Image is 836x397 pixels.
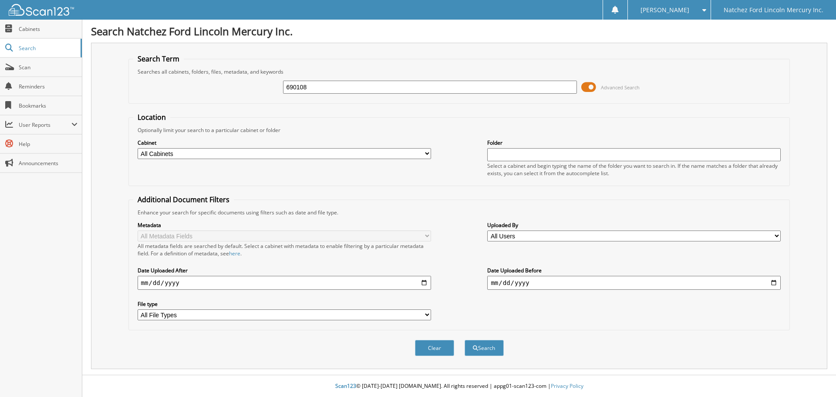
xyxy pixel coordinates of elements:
div: All metadata fields are searched by default. Select a cabinet with metadata to enable filtering b... [138,242,431,257]
span: [PERSON_NAME] [640,7,689,13]
a: here [229,250,240,257]
span: Announcements [19,159,78,167]
span: Scan123 [335,382,356,390]
iframe: Chat Widget [792,355,836,397]
div: Enhance your search for specific documents using filters such as date and file type. [133,209,785,216]
label: Cabinet [138,139,431,146]
div: Optionally limit your search to a particular cabinet or folder [133,126,785,134]
span: Help [19,140,78,148]
label: Folder [487,139,781,146]
label: Uploaded By [487,221,781,229]
span: User Reports [19,121,71,129]
input: start [138,276,431,290]
span: Advanced Search [601,84,640,91]
span: Bookmarks [19,102,78,109]
span: Scan [19,64,78,71]
label: File type [138,300,431,308]
label: Date Uploaded Before [487,267,781,274]
div: © [DATE]-[DATE] [DOMAIN_NAME]. All rights reserved | appg01-scan123-com | [82,376,836,397]
legend: Search Term [133,54,184,64]
input: end [487,276,781,290]
label: Date Uploaded After [138,267,431,274]
button: Search [465,340,504,356]
legend: Location [133,112,170,122]
a: Privacy Policy [551,382,583,390]
span: Reminders [19,83,78,90]
img: scan123-logo-white.svg [9,4,74,16]
span: Natchez Ford Lincoln Mercury Inc. [724,7,823,13]
span: Cabinets [19,25,78,33]
legend: Additional Document Filters [133,195,234,204]
h1: Search Natchez Ford Lincoln Mercury Inc. [91,24,827,38]
div: Select a cabinet and begin typing the name of the folder you want to search in. If the name match... [487,162,781,177]
span: Search [19,44,76,52]
div: Searches all cabinets, folders, files, metadata, and keywords [133,68,785,75]
button: Clear [415,340,454,356]
label: Metadata [138,221,431,229]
